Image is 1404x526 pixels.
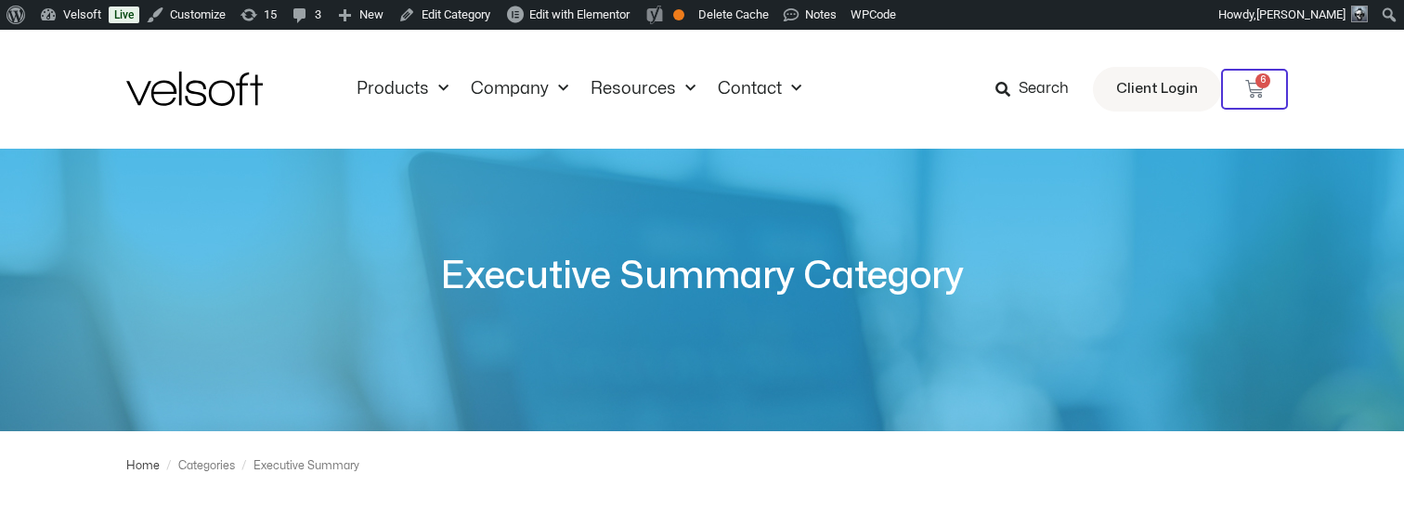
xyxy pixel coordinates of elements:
a: Search [995,73,1082,105]
span: Client Login [1116,77,1198,101]
div: / [235,454,253,479]
div: Categories [178,454,235,479]
a: ContactMenu Toggle [707,79,812,99]
nav: Menu [345,79,812,99]
span: Edit with Elementor [529,7,630,21]
img: Velsoft Training Materials [126,72,263,106]
a: Home [126,454,160,479]
div: OK [673,9,684,20]
a: ProductsMenu Toggle [345,79,460,99]
span: Search [1019,77,1069,101]
a: Live [109,7,139,23]
div: Executive Summary [253,454,359,479]
a: 6 [1221,69,1288,110]
span: 6 [1255,73,1270,88]
div: / [160,454,178,479]
a: Client Login [1093,67,1221,112]
a: ResourcesMenu Toggle [579,79,707,99]
a: CompanyMenu Toggle [460,79,579,99]
span: [PERSON_NAME] [1256,7,1345,21]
